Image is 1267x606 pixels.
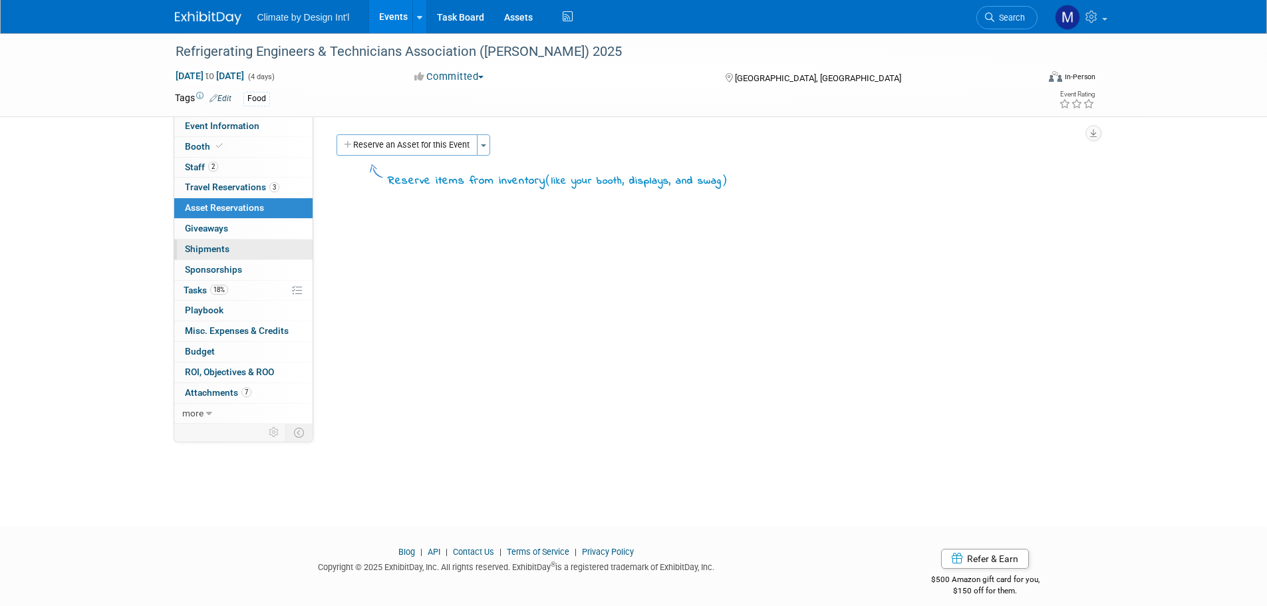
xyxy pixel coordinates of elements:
div: $150 off for them. [878,585,1093,597]
span: Climate by Design Int'l [257,12,350,23]
a: Sponsorships [174,260,313,280]
button: Committed [410,70,489,84]
a: Event Information [174,116,313,136]
span: Sponsorships [185,264,242,275]
a: Blog [398,547,415,557]
a: Search [976,6,1038,29]
span: Playbook [185,305,223,315]
a: Asset Reservations [174,198,313,218]
a: Staff2 [174,158,313,178]
span: Staff [185,162,218,172]
a: Edit [210,94,231,103]
a: Travel Reservations3 [174,178,313,198]
span: 3 [269,182,279,192]
span: Tasks [184,285,228,295]
span: ) [722,173,728,186]
a: Privacy Policy [582,547,634,557]
span: Attachments [185,387,251,398]
span: Event Information [185,120,259,131]
span: | [442,547,451,557]
span: to [204,71,216,81]
span: 2 [208,162,218,172]
a: Playbook [174,301,313,321]
a: ROI, Objectives & ROO [174,363,313,382]
td: Toggle Event Tabs [285,424,313,441]
div: Refrigerating Engineers & Technicians Association ([PERSON_NAME]) 2025 [171,40,1018,64]
a: Refer & Earn [941,549,1029,569]
div: $500 Amazon gift card for you, [878,565,1093,596]
span: Asset Reservations [185,202,264,213]
a: Shipments [174,239,313,259]
img: ExhibitDay [175,11,241,25]
a: Giveaways [174,219,313,239]
span: | [571,547,580,557]
span: | [496,547,505,557]
span: Misc. Expenses & Credits [185,325,289,336]
div: Reserve items from inventory [388,172,728,190]
span: ROI, Objectives & ROO [185,367,274,377]
span: Search [994,13,1025,23]
div: Event Format [959,69,1096,89]
td: Tags [175,91,231,106]
img: Michelle Jones [1055,5,1080,30]
a: API [428,547,440,557]
div: Copyright © 2025 ExhibitDay, Inc. All rights reserved. ExhibitDay is a registered trademark of Ex... [175,558,859,573]
i: Booth reservation complete [216,142,223,150]
span: | [417,547,426,557]
sup: ® [551,561,555,568]
span: [DATE] [DATE] [175,70,245,82]
span: more [182,408,204,418]
span: Budget [185,346,215,357]
span: Booth [185,141,225,152]
td: Personalize Event Tab Strip [263,424,286,441]
a: Budget [174,342,313,362]
div: In-Person [1064,72,1095,82]
a: more [174,404,313,424]
a: Misc. Expenses & Credits [174,321,313,341]
span: Giveaways [185,223,228,233]
a: Attachments7 [174,383,313,403]
img: Format-Inperson.png [1049,71,1062,82]
div: Event Rating [1059,91,1095,98]
a: Terms of Service [507,547,569,557]
button: Reserve an Asset for this Event [337,134,478,156]
span: like your booth, displays, and swag [551,174,722,188]
span: (4 days) [247,73,275,81]
span: ( [545,173,551,186]
span: [GEOGRAPHIC_DATA], [GEOGRAPHIC_DATA] [735,73,901,83]
span: Travel Reservations [185,182,279,192]
div: Food [243,92,270,106]
a: Contact Us [453,547,494,557]
span: 7 [241,387,251,397]
span: Shipments [185,243,229,254]
span: 18% [210,285,228,295]
a: Booth [174,137,313,157]
a: Tasks18% [174,281,313,301]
